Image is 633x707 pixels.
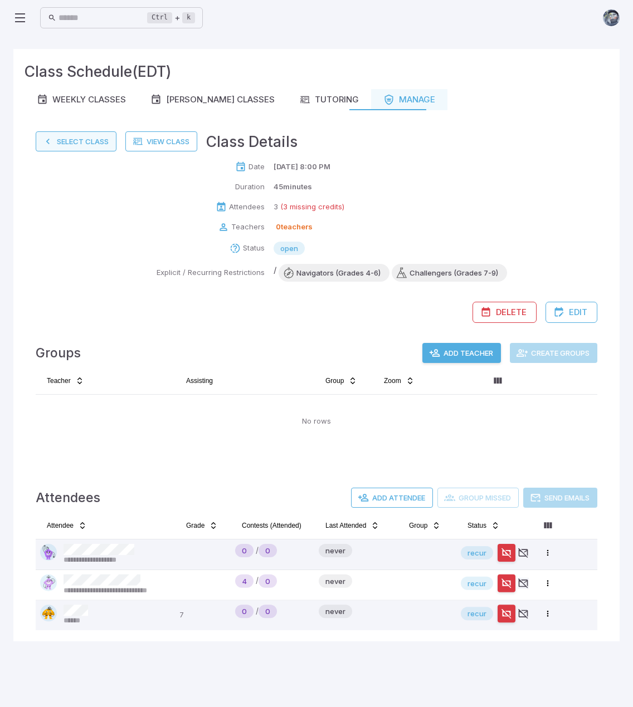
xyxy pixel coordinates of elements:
span: 0 [259,606,277,617]
span: Group [409,521,427,530]
button: Select Class [36,131,116,151]
div: + [147,11,195,24]
div: Tutoring [299,94,359,106]
span: Status [468,521,486,530]
button: Attendee [40,517,94,534]
div: New Student [259,605,277,618]
img: pentagon.svg [40,544,57,561]
div: / [235,605,310,618]
button: Assisting [179,372,220,390]
p: Explicit / Recurring Restrictions [157,267,265,278]
div: New Student [259,575,277,588]
div: Never Played [235,605,254,618]
span: 0 [235,545,254,556]
span: Grade [186,521,204,530]
h3: Class Schedule (EDT) [25,60,172,82]
p: No rows [302,416,331,427]
span: Challengers (Grades 7-9) [401,267,507,278]
span: 4 [235,576,254,587]
p: Status [243,243,265,254]
span: never [319,545,352,556]
p: Teachers [231,222,265,233]
p: [DATE] 8:00 PM [274,161,330,173]
span: 0 [259,576,277,587]
p: Duration [235,181,265,193]
button: Column visibility [489,372,507,390]
span: Last Attended [325,521,366,530]
a: View Class [125,131,197,151]
h4: Groups [36,343,81,363]
span: recur [461,608,493,619]
button: Contests (Attended) [235,517,308,534]
span: Teacher [47,376,71,385]
p: 45 minutes [274,181,312,193]
p: 7 [179,605,226,626]
span: Navigators (Grades 4-6) [288,267,389,278]
span: 0 [235,606,254,617]
button: Status [461,517,507,534]
span: never [319,576,352,587]
button: Last Attended [319,517,386,534]
span: never [319,606,352,617]
div: Weekly Classes [37,94,126,106]
span: Zoom [384,376,401,385]
button: Add Attendee [351,488,433,508]
div: Manage [383,94,435,106]
button: Zoom [377,372,421,390]
kbd: Ctrl [147,12,172,23]
p: (3 missing credits) [280,202,344,213]
div: New Student [259,544,277,557]
img: andrew.jpg [603,9,620,26]
button: Grade [179,517,225,534]
h3: Class Details [206,130,298,153]
div: / [235,575,310,588]
button: Group [402,517,447,534]
span: Attendee [47,521,74,530]
span: Group [325,376,344,385]
button: Column visibility [539,517,557,534]
div: / [235,544,310,557]
span: open [274,243,305,254]
span: recur [461,547,493,558]
button: Add Teacher [422,343,501,363]
img: diamond.svg [40,575,57,591]
p: 3 [274,202,278,213]
div: Never Played [235,575,254,588]
button: Group [319,372,364,390]
button: Delete [473,302,537,323]
p: Date [249,161,265,173]
img: semi-circle.svg [40,605,57,621]
span: 0 [259,545,277,556]
kbd: k [182,12,195,23]
p: 0 teachers [276,222,313,233]
h4: Attendees [36,488,100,508]
div: [PERSON_NAME] Classes [150,94,275,106]
span: Assisting [186,376,213,385]
span: recur [461,578,493,589]
p: Attendees [229,202,265,213]
button: Edit [546,302,597,323]
button: Teacher [40,372,91,390]
div: / [274,264,507,282]
span: Contests (Attended) [242,521,301,530]
div: Never Played [235,544,254,557]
